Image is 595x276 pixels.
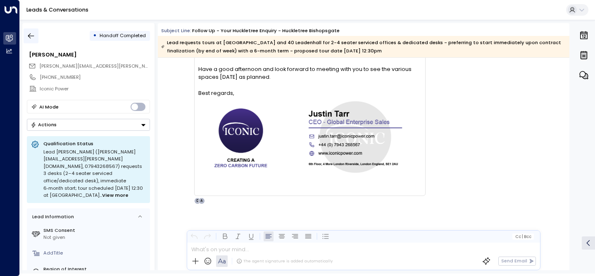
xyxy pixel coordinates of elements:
[102,192,129,199] span: View more
[27,119,150,131] button: Actions
[161,38,565,55] div: Lead requests tours at [GEOGRAPHIC_DATA] and 40 Leadenhall for 2-4 seater serviced offices & dedi...
[198,97,421,177] img: AIorK4wptldvW6fsoZ5Py3yzhk9khKwpav3E583JgsaI5hyS_lv7oiIL70-iN0y-xwqZv0vCgTY9phM12LAs
[39,103,59,111] div: AI Mode
[43,266,147,273] label: Region of Interest
[43,234,147,241] div: Not given
[27,119,150,131] div: Button group with a nested menu
[43,250,147,257] div: AddTitle
[522,234,523,239] span: |
[198,65,421,81] div: Have a good afternoon and look forward to meeting with you to see the various spaces [DATE] as pl...
[192,27,340,34] div: Follow up - Your Huckletree Enquiry - Huckletree Bishopsgate
[198,89,421,97] div: Best regards,
[30,213,74,220] div: Lead Information
[194,198,201,204] div: D
[31,122,57,127] div: Actions
[43,149,146,199] div: Lead [PERSON_NAME] ([PERSON_NAME][EMAIL_ADDRESS][PERSON_NAME][DOMAIN_NAME], 07943268567) requests...
[161,27,191,34] span: Subject Line:
[93,30,97,42] div: •
[39,63,150,70] span: justin.tarr@iconicpower.com
[40,74,150,81] div: [PHONE_NUMBER]
[515,234,531,239] span: Cc Bcc
[26,6,88,13] a: Leads & Conversations
[43,227,147,234] label: SMS Consent
[43,140,146,147] p: Qualification Status
[202,231,212,241] button: Redo
[29,51,150,59] div: [PERSON_NAME]
[100,32,146,39] span: Handoff Completed
[39,63,196,69] span: [PERSON_NAME][EMAIL_ADDRESS][PERSON_NAME][DOMAIN_NAME]
[189,231,199,241] button: Undo
[198,198,205,204] div: A
[236,258,333,264] div: The agent signature is added automatically
[512,234,534,240] button: Cc|Bcc
[40,85,150,92] div: Iconic Power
